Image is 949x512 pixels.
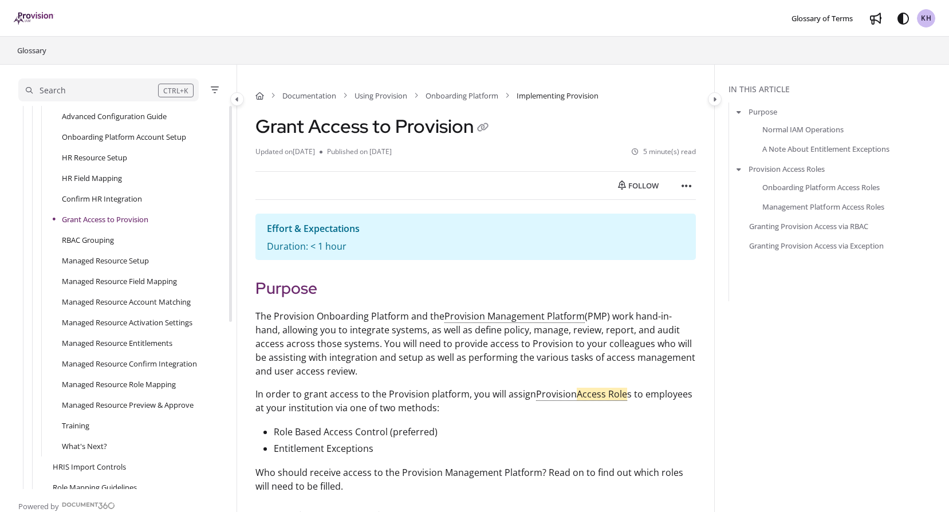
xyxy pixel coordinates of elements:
[762,181,880,192] a: Onboarding Platform Access Roles
[517,90,598,101] span: Implementing Provision
[14,12,54,25] a: Project logo
[62,234,114,246] a: RBAC Grouping
[792,13,853,23] span: Glossary of Terms
[444,310,585,323] span: Provision Management Platform
[749,220,868,232] a: Granting Provision Access via RBAC
[62,296,191,308] a: Managed Resource Account Matching
[355,90,407,101] a: Using Provision
[62,420,89,431] a: Training
[62,358,197,369] a: Managed Resource Confirm Integration
[62,255,149,266] a: Managed Resource Setup
[474,119,492,137] button: Copy link of Grant Access to Provision
[762,143,889,155] a: A Note About Entitlement Exceptions
[255,387,696,415] p: In order to grant access to the Provision platform, you will assign s to employees at your instit...
[18,78,199,101] button: Search
[40,84,66,97] div: Search
[678,176,696,195] button: Article more options
[917,9,935,27] button: KH
[255,147,320,157] li: Updated on [DATE]
[18,498,115,512] a: Powered by Document360 - opens in a new tab
[255,309,696,378] p: The Provision Onboarding Platform and the (PMP) work hand-in-hand, allowing you to integrate syst...
[18,501,59,512] span: Powered by
[255,466,696,493] p: Who should receive access to the Provision Management Platform? Read on to find out which roles w...
[274,424,696,440] p: Role Based Access Control (preferred)
[762,124,844,135] a: Normal IAM Operations
[320,147,392,157] li: Published on [DATE]
[62,379,176,390] a: Managed Resource Role Mapping
[255,115,492,137] h1: Grant Access to Provision
[62,111,167,122] a: Advanced Configuration Guide
[749,163,825,175] a: Provision Access Roles
[53,461,126,472] a: HRIS Import Controls
[62,502,115,509] img: Document360
[62,152,127,163] a: HR Resource Setup
[734,105,744,118] button: arrow
[158,84,194,97] div: CTRL+K
[734,163,744,175] button: arrow
[53,482,137,493] a: Role Mapping Guidelines
[62,317,192,328] a: Managed Resource Activation Settings
[14,12,54,25] img: brand logo
[230,92,244,106] button: Category toggle
[255,90,264,101] a: Home
[62,337,172,349] a: Managed Resource Entitlements
[762,200,884,212] a: Management Platform Access Roles
[62,214,148,225] a: Grant Access to Provision
[62,440,107,452] a: What's Next?
[536,388,627,401] span: Provision
[577,388,627,400] mark: Access Role
[16,44,48,57] a: Glossary
[749,240,884,251] a: Granting Provision Access via Exception
[608,176,668,195] button: Follow
[894,9,912,27] button: Theme options
[267,240,684,253] p: Duration: < 1 hour
[867,9,885,27] a: Whats new
[267,220,684,237] p: Effort & Expectations
[729,83,944,96] div: In this article
[62,399,194,411] a: Managed Resource Preview & Approve
[632,147,696,157] li: 5 minute(s) read
[255,276,696,300] h2: Purpose
[708,92,722,106] button: Category toggle
[274,440,696,457] p: Entitlement Exceptions
[749,106,777,117] a: Purpose
[62,193,142,204] a: Confirm HR Integration
[426,90,498,101] a: Onboarding Platform
[208,83,222,97] button: Filter
[62,131,186,143] a: Onboarding Platform Account Setup
[282,90,336,101] a: Documentation
[62,275,177,287] a: Managed Resource Field Mapping
[921,13,932,24] span: KH
[62,172,122,184] a: HR Field Mapping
